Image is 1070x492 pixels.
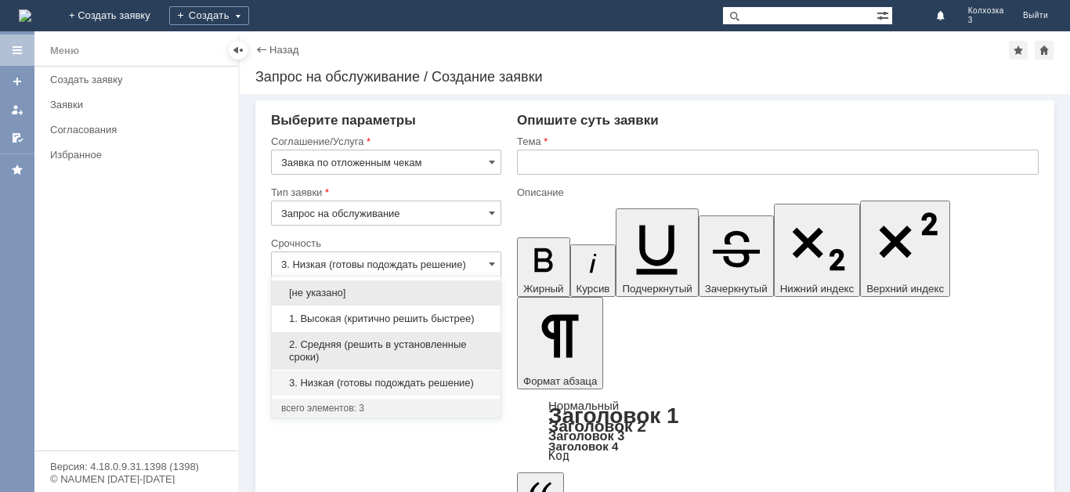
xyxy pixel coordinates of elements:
[780,283,855,295] span: Нижний индекс
[517,187,1036,197] div: Описание
[517,237,570,297] button: Жирный
[269,44,298,56] a: Назад
[877,7,892,22] span: Расширенный поиск
[577,283,610,295] span: Курсив
[860,201,950,297] button: Верхний индекс
[271,238,498,248] div: Срочность
[50,474,222,484] div: © NAUMEN [DATE]-[DATE]
[968,6,1004,16] span: Колхозка
[50,42,79,60] div: Меню
[19,9,31,22] a: Перейти на домашнюю страницу
[50,461,222,472] div: Версия: 4.18.0.9.31.1398 (1398)
[281,338,491,364] span: 2. Средняя (решить в установленные сроки)
[271,136,498,147] div: Соглашение/Услуга
[50,74,229,85] div: Создать заявку
[866,283,944,295] span: Верхний индекс
[229,41,248,60] div: Скрыть меню
[699,215,774,297] button: Зачеркнутый
[255,69,1054,85] div: Запрос на обслуживание / Создание заявки
[548,449,569,463] a: Код
[5,69,30,94] a: Создать заявку
[517,136,1036,147] div: Тема
[271,113,416,128] span: Выберите параметры
[517,113,659,128] span: Опишите суть заявки
[5,97,30,122] a: Мои заявки
[271,187,498,197] div: Тип заявки
[50,149,211,161] div: Избранное
[548,399,619,412] a: Нормальный
[548,417,646,435] a: Заголовок 2
[44,118,235,142] a: Согласования
[548,440,618,453] a: Заголовок 4
[19,9,31,22] img: logo
[517,297,603,389] button: Формат абзаца
[5,125,30,150] a: Мои согласования
[44,67,235,92] a: Создать заявку
[774,204,861,297] button: Нижний индекс
[281,377,491,389] span: 3. Низкая (готовы подождать решение)
[1009,41,1028,60] div: Добавить в избранное
[523,283,564,295] span: Жирный
[1035,41,1054,60] div: Сделать домашней страницей
[705,283,768,295] span: Зачеркнутый
[548,429,624,443] a: Заголовок 3
[281,287,491,299] span: [не указано]
[616,208,698,297] button: Подчеркнутый
[517,400,1039,461] div: Формат абзаца
[50,124,229,136] div: Согласования
[44,92,235,117] a: Заявки
[169,6,249,25] div: Создать
[281,402,491,414] div: всего элементов: 3
[968,16,1004,25] span: 3
[523,375,597,387] span: Формат абзаца
[281,313,491,325] span: 1. Высокая (критично решить быстрее)
[50,99,229,110] div: Заявки
[548,403,679,428] a: Заголовок 1
[570,244,616,297] button: Курсив
[622,283,692,295] span: Подчеркнутый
